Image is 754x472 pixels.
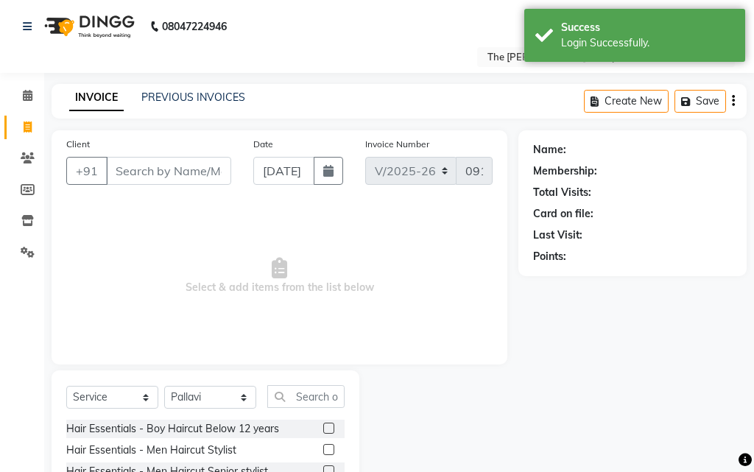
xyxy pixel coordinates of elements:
div: Card on file: [533,206,593,222]
span: Select & add items from the list below [66,202,493,350]
div: Membership: [533,163,597,179]
label: Client [66,138,90,151]
div: Hair Essentials - Men Haircut Stylist [66,443,236,458]
a: PREVIOUS INVOICES [141,91,245,104]
input: Search or Scan [267,385,345,408]
button: Save [674,90,726,113]
div: Points: [533,249,566,264]
button: Create New [584,90,669,113]
div: Name: [533,142,566,158]
div: Login Successfully. [561,35,734,51]
input: Search by Name/Mobile/Email/Code [106,157,231,185]
div: Last Visit: [533,228,582,243]
label: Invoice Number [365,138,429,151]
div: Hair Essentials - Boy Haircut Below 12 years [66,421,279,437]
label: Date [253,138,273,151]
a: INVOICE [69,85,124,111]
img: logo [38,6,138,47]
div: Success [561,20,734,35]
div: Total Visits: [533,185,591,200]
button: +91 [66,157,108,185]
b: 08047224946 [162,6,227,47]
